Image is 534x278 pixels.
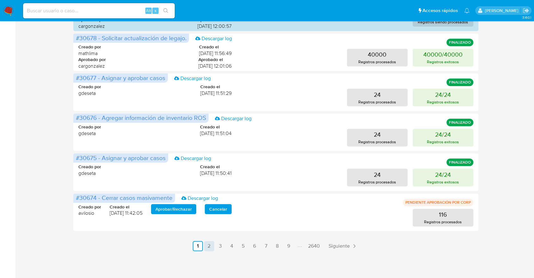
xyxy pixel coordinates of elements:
[485,8,520,14] p: juan.tosini@mercadolibre.com
[159,6,172,15] button: search-icon
[464,8,470,13] a: Notificaciones
[155,8,156,14] span: s
[422,7,458,14] span: Accesos rápidos
[523,7,529,14] a: Salir
[23,7,175,15] input: Buscar usuario o caso...
[146,8,151,14] span: Alt
[522,15,531,20] span: 3.160.1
